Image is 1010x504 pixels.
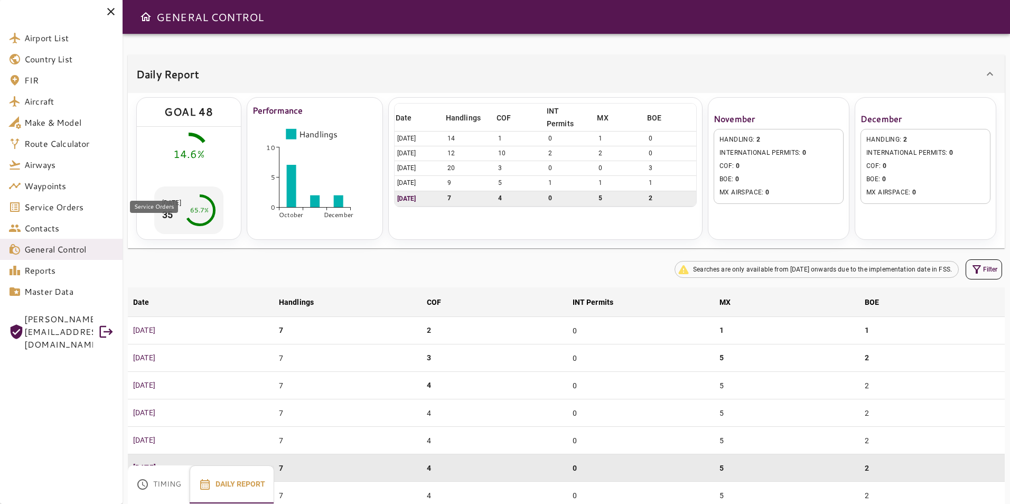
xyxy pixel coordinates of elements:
span: Contacts [24,222,114,235]
p: 3 [427,352,431,363]
div: GOAL 48 [164,103,213,120]
p: [DATE] [133,407,268,418]
span: Reports [24,264,114,277]
div: basic tabs example [128,465,274,503]
td: 3 [495,161,546,176]
td: [DATE] [395,176,445,191]
span: COF : [866,161,985,172]
span: HANDLING : [719,135,838,145]
span: 2 [756,136,760,143]
p: [DATE] [133,435,268,446]
tspan: October [278,211,303,220]
td: 5 [714,454,859,482]
td: 0 [567,427,714,454]
td: 5 [714,372,859,399]
td: 2 [859,427,1005,454]
div: 14.6% [173,146,204,162]
td: 0 [546,132,596,146]
p: 1 [719,325,724,336]
td: 7 [274,399,422,427]
div: Handlings [279,296,314,309]
p: 5 [719,352,724,363]
td: 4 [422,399,567,427]
span: HANDLING : [866,135,985,145]
span: 0 [736,162,740,170]
td: 9 [445,176,495,191]
span: INT Permits [547,105,595,130]
td: 5 [495,176,546,191]
span: Country List [24,53,114,66]
span: Make & Model [24,116,114,129]
td: [DATE] [395,161,445,176]
div: Date [396,111,412,124]
td: [DATE] [395,132,445,146]
p: [DATE] [133,352,268,363]
td: 3 [646,161,696,176]
div: INT Permits [573,296,614,309]
td: [DATE] [395,146,445,161]
span: BOE : [866,174,985,185]
div: BOE [647,111,661,124]
tspan: 5 [270,173,275,182]
td: 7 [274,454,422,482]
span: 0 [802,149,806,156]
span: Handlings [446,111,494,124]
td: 0 [567,372,714,399]
span: BOE [647,111,675,124]
h6: GENERAL CONTROL [156,8,264,25]
td: 14 [445,132,495,146]
div: Date [133,296,149,309]
span: FIR [24,74,114,87]
div: Service Orders [130,201,178,213]
button: Timing [128,465,190,503]
span: 0 [883,162,886,170]
div: COF [497,111,511,124]
span: 0 [765,189,769,196]
p: [DATE] [162,198,181,208]
span: Searches are only available from [DATE] onwards due to the implementation date in FSS. [687,265,958,274]
div: COF [427,296,441,309]
td: 10 [495,146,546,161]
td: 0 [567,317,714,344]
span: MX AIRSPACE : [719,188,838,198]
td: 2 [646,191,696,206]
span: Date [133,296,163,309]
td: 0 [546,161,596,176]
td: 0 [646,132,696,146]
div: MX [597,111,608,124]
td: 0 [567,399,714,427]
td: 7 [445,191,495,206]
div: Daily Report [128,55,1005,93]
td: 2 [859,372,1005,399]
p: 2 [427,325,431,336]
span: COF : [719,161,838,172]
span: INTERNATIONAL PERMITS : [719,148,838,158]
span: Date [396,111,426,124]
p: [DATE] [133,462,268,473]
span: Airways [24,158,114,171]
td: 0 [567,454,714,482]
td: 2 [546,146,596,161]
td: 1 [596,132,646,146]
div: MX [719,296,731,309]
td: 2 [596,146,646,161]
span: COF [427,296,455,309]
span: Service Orders [24,201,114,213]
span: Aircraft [24,95,114,108]
span: INTERNATIONAL PERMITS : [866,148,985,158]
button: Filter [966,259,1002,279]
td: 2 [859,399,1005,427]
td: 1 [495,132,546,146]
p: 35 [162,208,181,222]
span: COF [497,111,525,124]
h6: Daily Report [136,66,199,82]
p: 4 [427,380,431,391]
span: BOE [865,296,893,309]
td: 7 [274,427,422,454]
h6: December [861,111,990,126]
span: MX AIRSPACE : [866,188,985,198]
div: Handlings [446,111,481,124]
span: 0 [912,189,916,196]
td: 0 [646,146,696,161]
div: 65.7% [190,206,209,215]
